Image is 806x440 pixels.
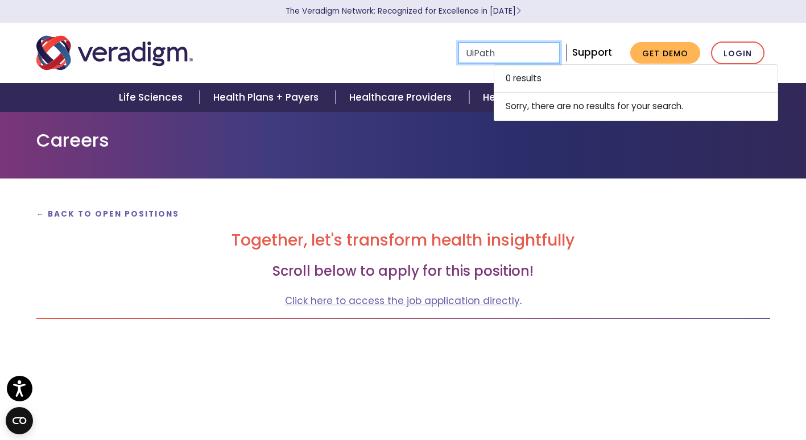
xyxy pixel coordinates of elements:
a: The Veradigm Network: Recognized for Excellence in [DATE]Learn More [286,6,521,16]
a: Life Sciences [105,83,200,112]
button: Open CMP widget [6,407,33,434]
a: Get Demo [630,42,700,64]
a: Health Plans + Payers [200,83,336,112]
span: Learn More [516,6,521,16]
a: Support [572,45,612,59]
li: 0 results [494,64,778,93]
img: Veradigm logo [36,34,193,72]
a: Healthcare Providers [336,83,469,112]
h1: Careers [36,130,770,151]
a: ← Back to Open Positions [36,209,180,219]
li: Sorry, there are no results for your search. [494,93,778,121]
h2: Together, let's transform health insightfully [36,231,770,250]
a: Health IT Vendors [469,83,586,112]
p: . [36,293,770,309]
h3: Scroll below to apply for this position! [36,263,770,280]
a: Login [711,41,764,65]
input: Search [458,42,560,64]
a: Click here to access the job application directly [285,294,520,308]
